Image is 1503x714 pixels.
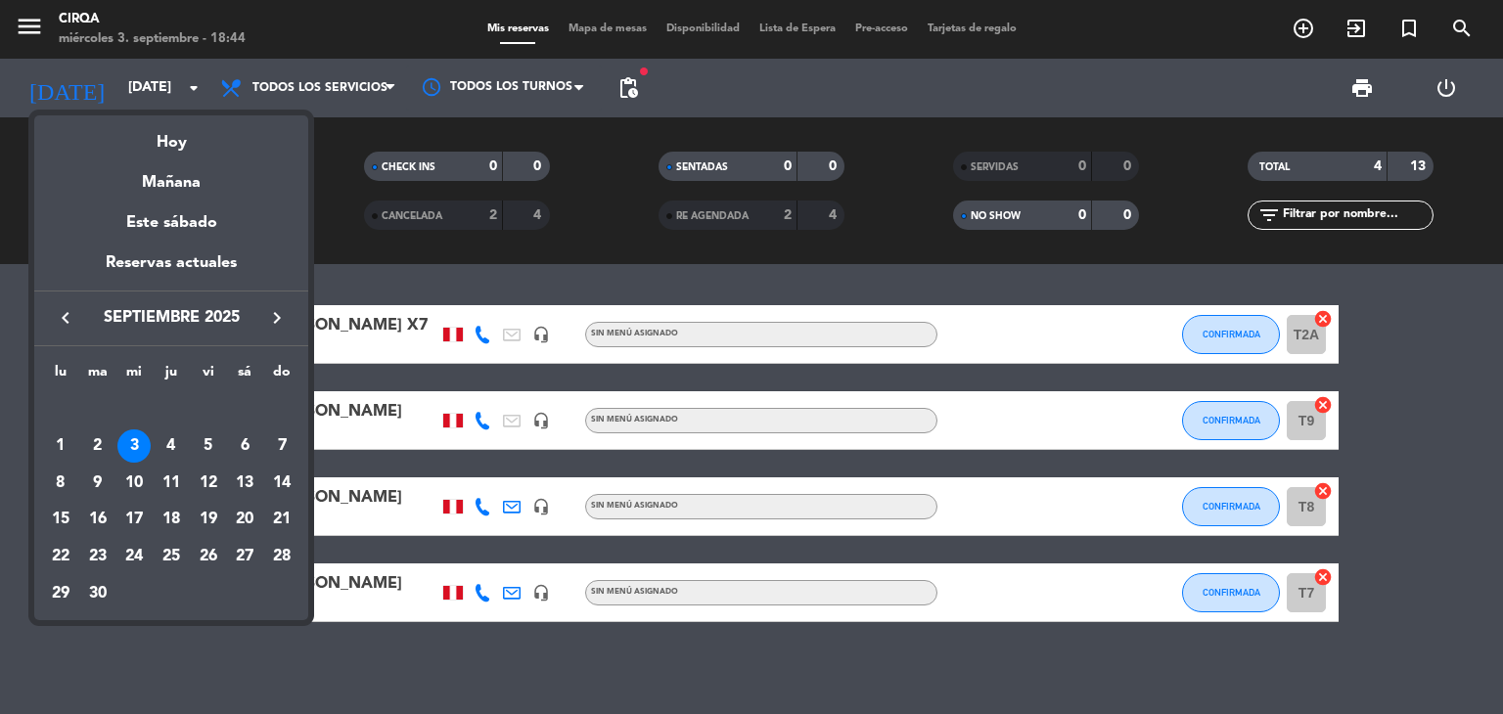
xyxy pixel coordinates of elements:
[228,540,261,573] div: 27
[190,465,227,502] td: 12 de septiembre de 2025
[117,503,151,536] div: 17
[227,538,264,575] td: 27 de septiembre de 2025
[117,429,151,463] div: 3
[265,306,289,330] i: keyboard_arrow_right
[155,540,188,573] div: 25
[34,250,308,290] div: Reservas actuales
[79,501,116,538] td: 16 de septiembre de 2025
[265,503,298,536] div: 21
[44,577,77,610] div: 29
[81,540,114,573] div: 23
[117,467,151,500] div: 10
[81,503,114,536] div: 16
[42,501,79,538] td: 15 de septiembre de 2025
[115,501,153,538] td: 17 de septiembre de 2025
[83,305,259,331] span: septiembre 2025
[192,540,225,573] div: 26
[153,361,190,391] th: jueves
[34,196,308,250] div: Este sábado
[263,427,300,465] td: 7 de septiembre de 2025
[44,503,77,536] div: 15
[42,465,79,502] td: 8 de septiembre de 2025
[81,577,114,610] div: 30
[115,361,153,391] th: miércoles
[263,465,300,502] td: 14 de septiembre de 2025
[155,503,188,536] div: 18
[79,575,116,612] td: 30 de septiembre de 2025
[42,390,300,427] td: SEP.
[81,467,114,500] div: 9
[115,538,153,575] td: 24 de septiembre de 2025
[34,115,308,156] div: Hoy
[192,467,225,500] div: 12
[190,501,227,538] td: 19 de septiembre de 2025
[192,503,225,536] div: 19
[153,501,190,538] td: 18 de septiembre de 2025
[153,427,190,465] td: 4 de septiembre de 2025
[228,467,261,500] div: 13
[81,429,114,463] div: 2
[79,538,116,575] td: 23 de septiembre de 2025
[79,427,116,465] td: 2 de septiembre de 2025
[79,361,116,391] th: martes
[263,361,300,391] th: domingo
[192,429,225,463] div: 5
[42,575,79,612] td: 29 de septiembre de 2025
[153,538,190,575] td: 25 de septiembre de 2025
[153,465,190,502] td: 11 de septiembre de 2025
[265,429,298,463] div: 7
[265,467,298,500] div: 14
[263,501,300,538] td: 21 de septiembre de 2025
[227,361,264,391] th: sábado
[34,156,308,196] div: Mañana
[190,361,227,391] th: viernes
[44,429,77,463] div: 1
[259,305,295,331] button: keyboard_arrow_right
[228,503,261,536] div: 20
[190,427,227,465] td: 5 de septiembre de 2025
[115,427,153,465] td: 3 de septiembre de 2025
[155,429,188,463] div: 4
[227,427,264,465] td: 6 de septiembre de 2025
[227,501,264,538] td: 20 de septiembre de 2025
[227,465,264,502] td: 13 de septiembre de 2025
[48,305,83,331] button: keyboard_arrow_left
[190,538,227,575] td: 26 de septiembre de 2025
[117,540,151,573] div: 24
[263,538,300,575] td: 28 de septiembre de 2025
[42,538,79,575] td: 22 de septiembre de 2025
[228,429,261,463] div: 6
[155,467,188,500] div: 11
[42,427,79,465] td: 1 de septiembre de 2025
[42,361,79,391] th: lunes
[265,540,298,573] div: 28
[115,465,153,502] td: 10 de septiembre de 2025
[44,540,77,573] div: 22
[44,467,77,500] div: 8
[79,465,116,502] td: 9 de septiembre de 2025
[54,306,77,330] i: keyboard_arrow_left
